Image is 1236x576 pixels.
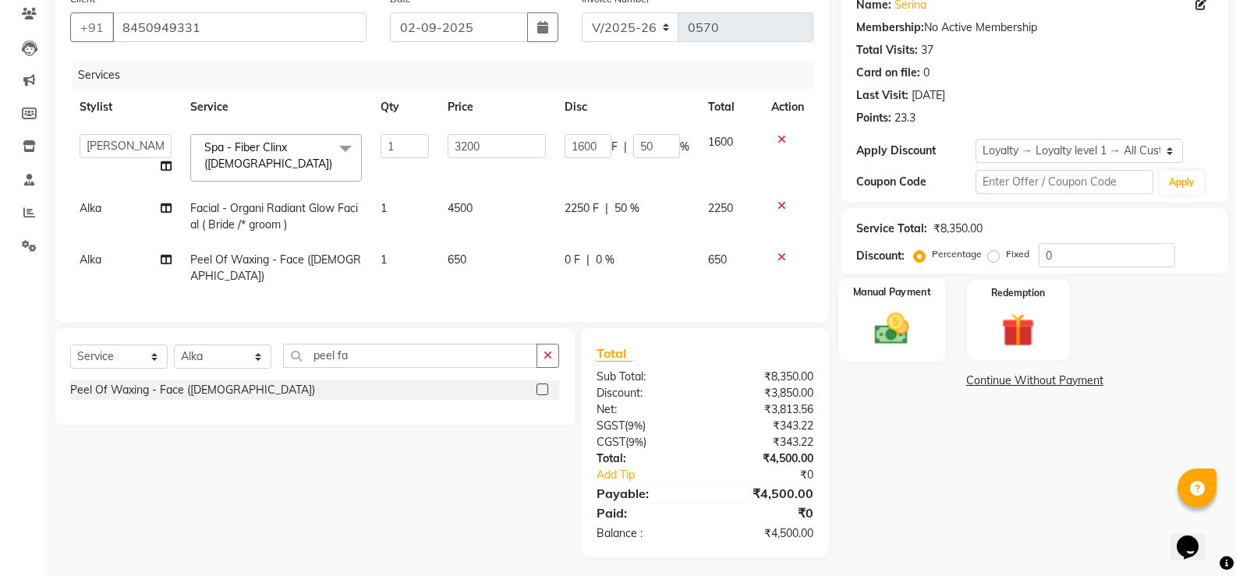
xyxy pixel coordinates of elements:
button: Apply [1160,171,1204,194]
div: Paid: [585,504,705,522]
span: 50 % [614,200,639,217]
a: Continue Without Payment [844,373,1225,389]
div: Peel Of Waxing - Face ([DEMOGRAPHIC_DATA]) [70,382,315,398]
div: Membership: [856,19,924,36]
th: Action [762,90,813,125]
div: ₹3,850.00 [705,385,825,401]
span: | [624,139,627,155]
div: ₹4,500.00 [705,451,825,467]
div: ( ) [585,434,705,451]
input: Search or Scan [283,344,537,368]
div: Services [72,61,825,90]
span: | [605,200,608,217]
span: Spa - Fiber Clinx ([DEMOGRAPHIC_DATA]) [204,140,332,171]
th: Qty [371,90,438,125]
div: Total Visits: [856,42,918,58]
th: Disc [555,90,699,125]
span: Facial - Organi Radiant Glow Facial ( Bride /* groom ) [190,201,358,231]
div: 37 [921,42,933,58]
button: +91 [70,12,114,42]
iframe: chat widget [1170,514,1220,560]
div: Net: [585,401,705,418]
span: 0 F [565,252,580,268]
div: 0 [923,65,930,81]
a: Add Tip [585,467,725,483]
div: Points: [856,110,891,126]
div: ₹0 [725,467,825,483]
label: Percentage [932,247,982,261]
span: 650 [708,253,727,267]
span: 650 [448,253,466,267]
span: Alka [80,201,101,215]
img: _cash.svg [864,309,919,348]
div: ₹8,350.00 [933,221,983,237]
span: CGST [597,435,625,449]
div: ₹343.22 [705,418,825,434]
th: Total [699,90,763,125]
span: | [586,252,590,268]
span: 1 [381,201,387,215]
div: Card on file: [856,65,920,81]
input: Search by Name/Mobile/Email/Code [112,12,367,42]
div: No Active Membership [856,19,1213,36]
div: Discount: [856,248,905,264]
div: ( ) [585,418,705,434]
div: Last Visit: [856,87,908,104]
div: Coupon Code [856,174,975,190]
div: Sub Total: [585,369,705,385]
span: SGST [597,419,625,433]
div: ₹3,813.56 [705,401,825,418]
div: Apply Discount [856,143,975,159]
a: x [332,157,339,171]
span: 0 % [596,252,614,268]
span: F [611,139,618,155]
div: Total: [585,451,705,467]
th: Service [181,90,371,125]
span: Peel Of Waxing - Face ([DEMOGRAPHIC_DATA]) [190,253,361,283]
span: 1600 [708,135,733,149]
input: Enter Offer / Coupon Code [976,170,1153,194]
div: Payable: [585,484,705,503]
span: 4500 [448,201,473,215]
label: Fixed [1006,247,1029,261]
th: Stylist [70,90,181,125]
div: 23.3 [894,110,915,126]
div: ₹4,500.00 [705,525,825,542]
div: Discount: [585,385,705,401]
label: Manual Payment [853,284,931,299]
span: 2250 [708,201,733,215]
div: ₹4,500.00 [705,484,825,503]
div: [DATE] [912,87,945,104]
div: ₹0 [705,504,825,522]
span: 1 [381,253,387,267]
div: Balance : [585,525,705,542]
div: ₹343.22 [705,434,825,451]
span: % [680,139,689,155]
span: Alka [80,253,101,267]
span: 2250 F [565,200,599,217]
label: Redemption [991,286,1045,300]
span: Total [597,345,632,362]
div: Service Total: [856,221,927,237]
span: 9% [629,436,643,448]
img: _gift.svg [991,309,1045,351]
th: Price [438,90,554,125]
span: 9% [628,419,643,432]
div: ₹8,350.00 [705,369,825,385]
